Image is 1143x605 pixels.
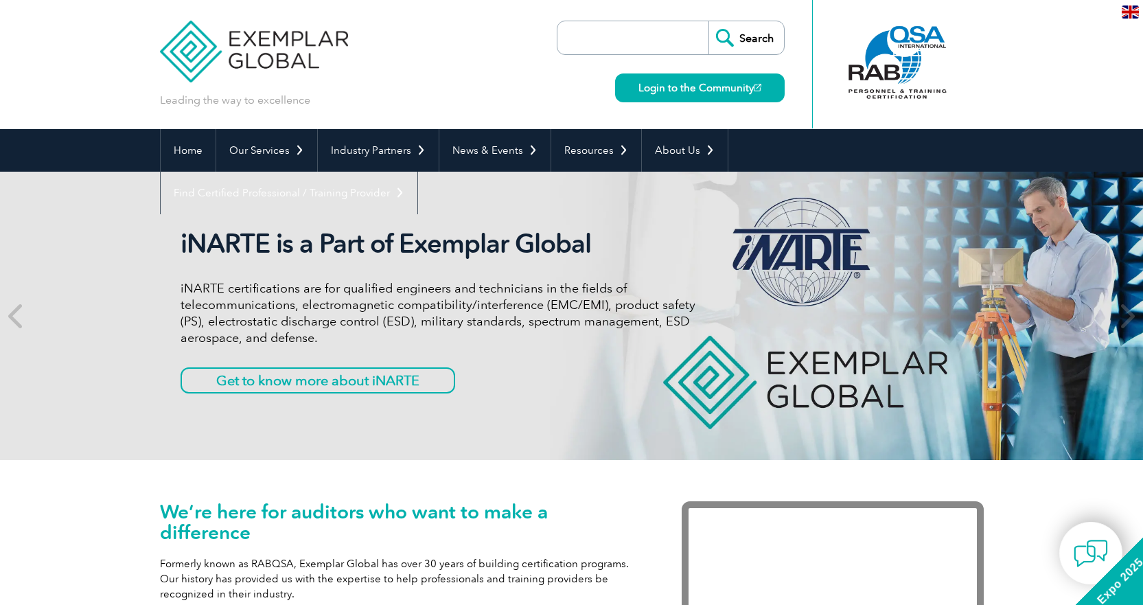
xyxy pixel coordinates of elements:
img: contact-chat.png [1074,536,1108,571]
a: Resources [551,129,641,172]
a: Get to know more about iNARTE [181,367,455,393]
a: Industry Partners [318,129,439,172]
p: Leading the way to excellence [160,93,310,108]
a: Home [161,129,216,172]
img: en [1122,5,1139,19]
img: open_square.png [754,84,761,91]
a: News & Events [439,129,551,172]
h1: We’re here for auditors who want to make a difference [160,501,640,543]
a: Our Services [216,129,317,172]
a: Login to the Community [615,73,785,102]
a: Find Certified Professional / Training Provider [161,172,417,214]
input: Search [708,21,784,54]
a: About Us [642,129,728,172]
h2: iNARTE is a Part of Exemplar Global [181,228,695,260]
p: Formerly known as RABQSA, Exemplar Global has over 30 years of building certification programs. O... [160,556,640,602]
p: iNARTE certifications are for qualified engineers and technicians in the fields of telecommunicat... [181,280,695,346]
